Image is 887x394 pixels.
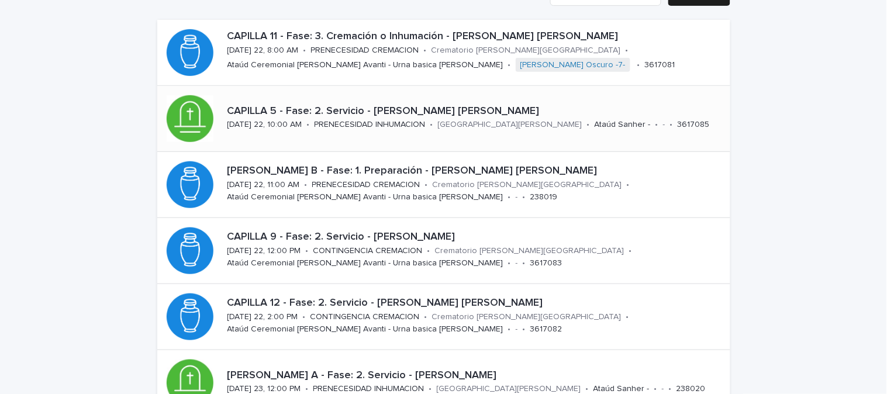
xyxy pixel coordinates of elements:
p: Ataúd Ceremonial [PERSON_NAME] Avanti - Urna basica [PERSON_NAME] [227,60,503,70]
p: CAPILLA 11 - Fase: 3. Cremación o Inhumación - [PERSON_NAME] [PERSON_NAME] [227,30,726,43]
p: CAPILLA 9 - Fase: 2. Servicio - [PERSON_NAME] [227,231,726,244]
p: [GEOGRAPHIC_DATA][PERSON_NAME] [437,384,581,394]
p: - [516,192,518,202]
p: • [523,192,526,202]
p: 3617082 [530,324,562,334]
p: PRENECESIDAD CREMACION [312,180,420,190]
p: • [627,180,630,190]
p: • [303,312,306,322]
p: • [306,246,309,256]
p: • [303,46,306,56]
p: • [425,180,428,190]
p: • [670,120,673,130]
p: - [516,324,518,334]
p: CONTINGENCIA CREMACION [313,246,423,256]
p: Crematorio [PERSON_NAME][GEOGRAPHIC_DATA] [433,180,622,190]
p: • [305,180,308,190]
p: • [655,120,658,130]
p: • [654,384,657,394]
p: CAPILLA 5 - Fase: 2. Servicio - [PERSON_NAME] [PERSON_NAME] [227,105,726,118]
p: • [424,312,427,322]
a: [PERSON_NAME] B - Fase: 1. Preparación - [PERSON_NAME] [PERSON_NAME][DATE] 22, 11:00 AM•PRENECESI... [157,152,730,218]
p: CAPILLA 12 - Fase: 2. Servicio - [PERSON_NAME] [PERSON_NAME] [227,297,726,310]
p: CONTINGENCIA CREMACION [310,312,420,322]
p: [DATE] 22, 2:00 PM [227,312,298,322]
p: Ataúd Ceremonial [PERSON_NAME] Avanti - Urna basica [PERSON_NAME] [227,258,503,268]
p: • [307,120,310,130]
p: • [430,120,433,130]
a: CAPILLA 5 - Fase: 2. Servicio - [PERSON_NAME] [PERSON_NAME][DATE] 22, 10:00 AM•PRENECESIDAD INHUM... [157,86,730,152]
p: • [508,60,511,70]
p: Crematorio [PERSON_NAME][GEOGRAPHIC_DATA] [432,312,622,322]
p: • [508,192,511,202]
p: [PERSON_NAME] B - Fase: 1. Preparación - [PERSON_NAME] [PERSON_NAME] [227,165,726,178]
p: • [427,246,430,256]
p: [DATE] 23, 12:00 PM [227,384,301,394]
p: Crematorio [PERSON_NAME][GEOGRAPHIC_DATA] [435,246,624,256]
p: [DATE] 22, 8:00 AM [227,46,299,56]
a: CAPILLA 11 - Fase: 3. Cremación o Inhumación - [PERSON_NAME] [PERSON_NAME][DATE] 22, 8:00 AM•PREN... [157,20,730,86]
p: • [508,324,511,334]
p: 238020 [677,384,706,394]
a: CAPILLA 12 - Fase: 2. Servicio - [PERSON_NAME] [PERSON_NAME][DATE] 22, 2:00 PM•CONTINGENCIA CREMA... [157,284,730,350]
p: • [306,384,309,394]
p: 3617081 [645,60,675,70]
p: • [626,312,629,322]
p: • [637,60,640,70]
p: • [587,120,590,130]
p: • [429,384,432,394]
p: [DATE] 22, 10:00 AM [227,120,302,130]
p: - [662,384,664,394]
p: Crematorio [PERSON_NAME][GEOGRAPHIC_DATA] [432,46,621,56]
p: - [663,120,665,130]
p: • [508,258,511,268]
p: 238019 [530,192,558,202]
p: • [523,258,526,268]
p: [DATE] 22, 12:00 PM [227,246,301,256]
p: • [523,324,526,334]
p: Ataúd Ceremonial [PERSON_NAME] Avanti - Urna basica [PERSON_NAME] [227,192,503,202]
p: PRENECESIDAD CREMACION [311,46,419,56]
p: Ataúd Sanher - [593,384,650,394]
p: • [629,246,632,256]
p: • [669,384,672,394]
a: [PERSON_NAME] Oscuro -7- [520,60,626,70]
p: PRENECESIDAD INHUMACION [315,120,426,130]
p: • [586,384,589,394]
p: • [626,46,629,56]
p: 3617085 [678,120,710,130]
p: Ataúd Sanher - [595,120,651,130]
p: Ataúd Ceremonial [PERSON_NAME] Avanti - Urna basica [PERSON_NAME] [227,324,503,334]
p: [GEOGRAPHIC_DATA][PERSON_NAME] [438,120,582,130]
p: 3617083 [530,258,562,268]
p: PRENECESIDAD INHUMACION [313,384,424,394]
p: [PERSON_NAME] A - Fase: 2. Servicio - [PERSON_NAME] [227,369,726,382]
a: CAPILLA 9 - Fase: 2. Servicio - [PERSON_NAME][DATE] 22, 12:00 PM•CONTINGENCIA CREMACION•Crematori... [157,218,730,284]
p: - [516,258,518,268]
p: • [424,46,427,56]
p: [DATE] 22, 11:00 AM [227,180,300,190]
